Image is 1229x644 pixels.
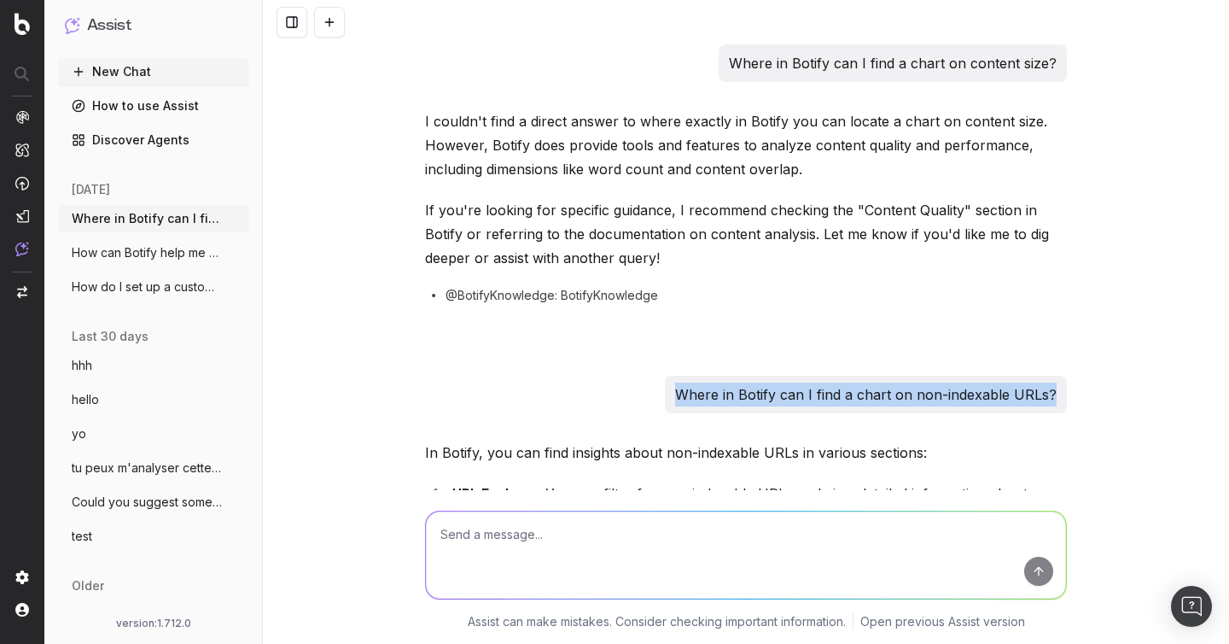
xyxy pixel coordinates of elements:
[425,198,1067,270] p: If you're looking for specific guidance, I recommend checking the "Content Quality" section in Bo...
[65,17,80,33] img: Assist
[17,286,27,298] img: Switch project
[65,14,242,38] button: Assist
[58,239,249,266] button: How can Botify help me set up my sitemap
[72,244,222,261] span: How can Botify help me set up my sitemap
[58,92,249,120] a: How to use Assist
[447,482,1067,553] li: : You can filter for non-indexable URLs and view detailed information about them. For example, yo...
[72,181,110,198] span: [DATE]
[72,278,222,296] span: How do I set up a custom alert in Botify
[72,210,222,227] span: Where in Botify can I find a chart on co
[58,352,249,379] button: hhh
[58,386,249,413] button: hello
[15,176,29,190] img: Activation
[15,13,30,35] img: Botify logo
[58,58,249,85] button: New Chat
[15,209,29,223] img: Studio
[425,109,1067,181] p: I couldn't find a direct answer to where exactly in Botify you can locate a chart on content size...
[425,441,1067,465] p: In Botify, you can find insights about non-indexable URLs in various sections:
[72,425,86,442] span: yo
[65,617,242,630] div: version: 1.712.0
[87,14,131,38] h1: Assist
[446,287,658,304] span: @BotifyKnowledge: BotifyKnowledge
[15,242,29,256] img: Assist
[468,613,846,630] p: Assist can make mistakes. Consider checking important information.
[15,110,29,124] img: Analytics
[72,391,99,408] span: hello
[58,420,249,448] button: yo
[58,273,249,301] button: How do I set up a custom alert in Botify
[15,143,29,157] img: Intelligence
[1171,586,1212,627] div: Open Intercom Messenger
[58,601,249,629] button: provide trends for the term and its vari
[72,606,222,624] span: provide trends for the term and its vari
[15,571,29,584] img: Setting
[72,460,222,477] span: tu peux m'analyser cette page : https://
[72,577,104,594] span: older
[452,485,538,502] strong: URL Explorer
[58,489,249,516] button: Could you suggest some relative keywords
[15,603,29,617] img: My account
[729,51,1057,75] p: Where in Botify can I find a chart on content size?
[72,328,149,345] span: last 30 days
[860,613,1025,630] a: Open previous Assist version
[58,523,249,550] button: test
[72,494,222,511] span: Could you suggest some relative keywords
[58,205,249,232] button: Where in Botify can I find a chart on co
[58,126,249,154] a: Discover Agents
[58,454,249,482] button: tu peux m'analyser cette page : https://
[675,383,1057,407] p: Where in Botify can I find a chart on non-indexable URLs?
[72,357,92,374] span: hhh
[72,528,92,545] span: test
